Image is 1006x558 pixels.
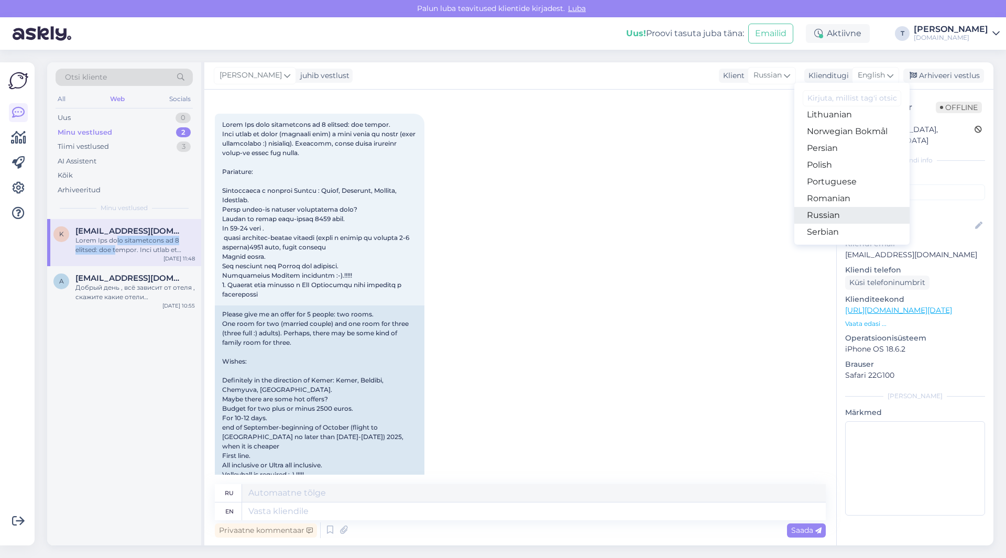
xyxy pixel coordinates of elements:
[8,71,28,91] img: Askly Logo
[914,25,988,34] div: [PERSON_NAME]
[845,238,985,249] p: Kliendi email
[59,277,64,285] span: a
[222,121,417,298] span: Lorem Ips dolo sitametcons ad 8 elitsed: doe tempor. Inci utlab et dolor (magnaali enim) a mini v...
[177,141,191,152] div: 3
[565,4,589,13] span: Luba
[845,294,985,305] p: Klienditeekond
[914,34,988,42] div: [DOMAIN_NAME]
[748,24,793,43] button: Emailid
[58,141,109,152] div: Tiimi vestlused
[794,157,910,173] a: Polish
[845,391,985,401] div: [PERSON_NAME]
[804,70,849,81] div: Klienditugi
[753,70,782,81] span: Russian
[858,70,885,81] span: English
[794,224,910,240] a: Serbian
[58,156,96,167] div: AI Assistent
[163,255,195,262] div: [DATE] 11:48
[845,276,930,290] div: Küsi telefoninumbrit
[225,502,234,520] div: en
[58,170,73,181] div: Kõik
[176,113,191,123] div: 0
[58,185,101,195] div: Arhiveeritud
[845,319,985,329] p: Vaata edasi ...
[296,70,349,81] div: juhib vestlust
[626,27,744,40] div: Proovi tasuta juba täna:
[58,127,112,138] div: Minu vestlused
[59,230,64,238] span: k
[845,156,985,165] div: Kliendi info
[794,123,910,140] a: Norwegian Bokmål
[936,102,982,113] span: Offline
[845,333,985,344] p: Operatsioonisüsteem
[56,92,68,106] div: All
[58,113,71,123] div: Uus
[846,220,973,232] input: Lisa nimi
[162,302,195,310] div: [DATE] 10:55
[895,26,910,41] div: T
[845,171,985,182] p: Kliendi tag'id
[806,24,870,43] div: Aktiivne
[845,359,985,370] p: Brauser
[848,124,975,146] div: [GEOGRAPHIC_DATA], [GEOGRAPHIC_DATA]
[215,305,424,502] div: Please give me an offer for 5 people: two rooms. One room for two (married couple) and one room f...
[845,249,985,260] p: [EMAIL_ADDRESS][DOMAIN_NAME]
[903,69,984,83] div: Arhiveeri vestlus
[794,106,910,123] a: Lithuanian
[794,207,910,224] a: Russian
[176,127,191,138] div: 2
[845,305,952,315] a: [URL][DOMAIN_NAME][DATE]
[845,370,985,381] p: Safari 22G100
[791,526,822,535] span: Saada
[101,203,148,213] span: Minu vestlused
[794,140,910,157] a: Persian
[167,92,193,106] div: Socials
[108,92,127,106] div: Web
[845,184,985,200] input: Lisa tag
[914,25,1000,42] a: [PERSON_NAME][DOMAIN_NAME]
[845,265,985,276] p: Kliendi telefon
[220,70,282,81] span: [PERSON_NAME]
[215,523,317,538] div: Privaatne kommentaar
[225,484,234,502] div: ru
[65,72,107,83] span: Otsi kliente
[75,273,184,283] span: aleena5@mail.ru
[803,90,901,106] input: Kirjuta, millist tag'i otsid
[845,344,985,355] p: iPhone OS 18.6.2
[794,173,910,190] a: Portuguese
[75,283,195,302] div: Добрый день , всё зависит от отеля , скажите какие отели рассматриваете и так же даты от и до всё...
[794,190,910,207] a: Romanian
[626,28,646,38] b: Uus!
[845,407,985,418] p: Märkmed
[719,70,745,81] div: Klient
[75,226,184,236] span: kvell007@mail.ru
[845,204,985,215] p: Kliendi nimi
[75,236,195,255] div: Lorem Ips dolo sitametcons ad 8 elitsed: doe tempor. Inci utlab et dolor (magnaali enim) a mini v...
